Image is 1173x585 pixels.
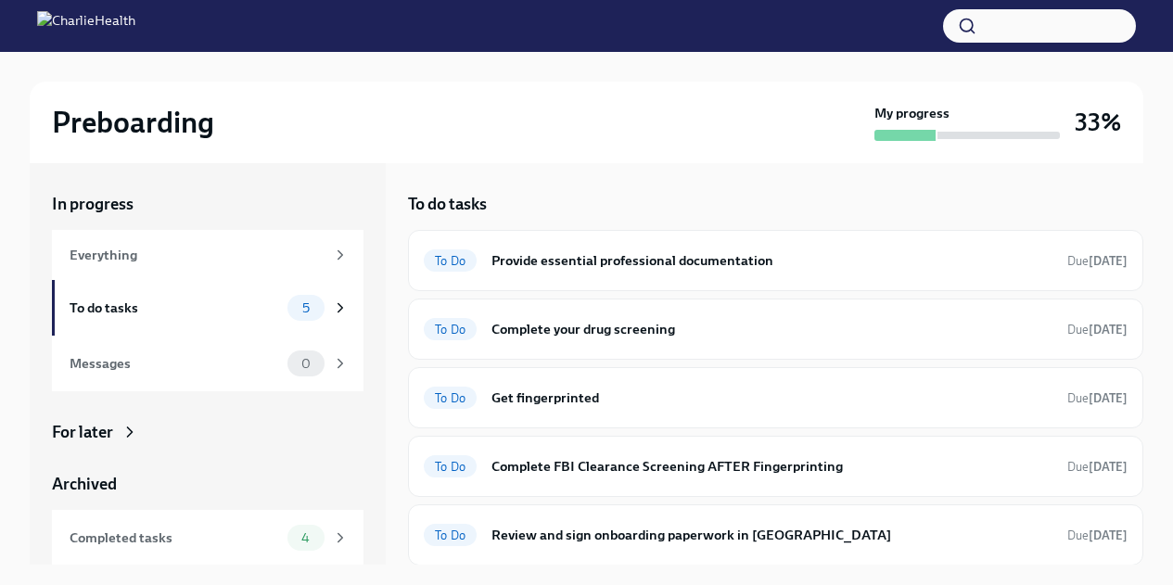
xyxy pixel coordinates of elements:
a: To DoComplete your drug screeningDue[DATE] [424,314,1128,344]
div: Completed tasks [70,528,280,548]
span: To Do [424,391,477,405]
h5: To do tasks [408,193,487,215]
div: For later [52,421,113,443]
span: Due [1067,254,1128,268]
span: September 1st, 2025 08:00 [1067,321,1128,338]
img: CharlieHealth [37,11,135,41]
div: Messages [70,353,280,374]
h6: Provide essential professional documentation [491,250,1052,271]
span: Due [1067,528,1128,542]
a: In progress [52,193,363,215]
h6: Complete FBI Clearance Screening AFTER Fingerprinting [491,456,1052,477]
h6: Complete your drug screening [491,319,1052,339]
h6: Get fingerprinted [491,388,1052,408]
div: Everything [70,245,325,265]
strong: [DATE] [1089,323,1128,337]
span: 0 [290,357,322,371]
a: Everything [52,230,363,280]
span: September 1st, 2025 08:00 [1067,389,1128,407]
span: To Do [424,254,477,268]
span: To Do [424,460,477,474]
a: For later [52,421,363,443]
span: 4 [290,531,321,545]
span: To Do [424,528,477,542]
span: Due [1067,460,1128,474]
a: To DoProvide essential professional documentationDue[DATE] [424,246,1128,275]
strong: [DATE] [1089,528,1128,542]
strong: [DATE] [1089,254,1128,268]
a: To DoGet fingerprintedDue[DATE] [424,383,1128,413]
span: August 31st, 2025 08:00 [1067,252,1128,270]
h2: Preboarding [52,104,214,141]
span: 5 [291,301,321,315]
a: Completed tasks4 [52,510,363,566]
a: To DoReview and sign onboarding paperwork in [GEOGRAPHIC_DATA]Due[DATE] [424,520,1128,550]
div: To do tasks [70,298,280,318]
span: Due [1067,323,1128,337]
h3: 33% [1075,106,1121,139]
a: Archived [52,473,363,495]
strong: [DATE] [1089,391,1128,405]
a: To DoComplete FBI Clearance Screening AFTER FingerprintingDue[DATE] [424,451,1128,481]
strong: [DATE] [1089,460,1128,474]
span: Due [1067,391,1128,405]
span: September 4th, 2025 08:00 [1067,527,1128,544]
span: September 4th, 2025 08:00 [1067,458,1128,476]
a: To do tasks5 [52,280,363,336]
a: Messages0 [52,336,363,391]
h6: Review and sign onboarding paperwork in [GEOGRAPHIC_DATA] [491,525,1052,545]
strong: My progress [874,104,950,122]
span: To Do [424,323,477,337]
